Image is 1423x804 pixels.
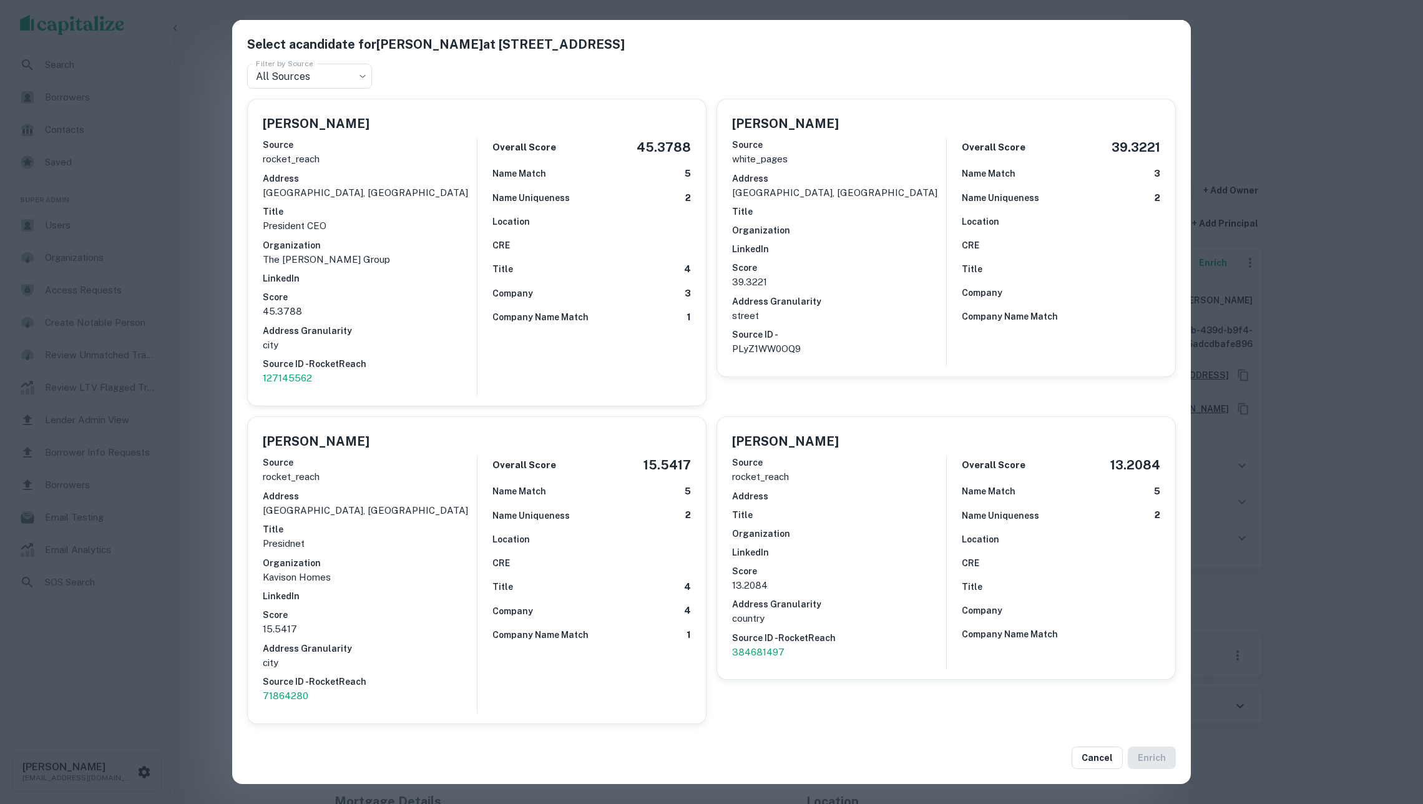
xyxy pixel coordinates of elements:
h6: Name Match [962,167,1015,180]
h6: Address Granularity [263,324,477,338]
iframe: Chat Widget [1361,704,1423,764]
h6: CRE [492,238,510,252]
p: The [PERSON_NAME] Group [263,252,477,267]
h6: Name Uniqueness [962,191,1039,205]
h6: 5 [1154,484,1160,499]
div: All Sources [247,64,372,89]
h6: 5 [685,484,691,499]
h6: 2 [685,508,691,522]
h6: Company [962,286,1002,300]
h6: 2 [1155,508,1160,522]
h6: 1 [687,310,691,325]
h6: Company Name Match [962,627,1058,641]
label: Filter by Source [256,58,313,69]
h6: Company Name Match [492,628,589,642]
p: rocket_reach [263,469,477,484]
p: Kavison Homes [263,570,477,585]
h6: Address Granularity [732,597,946,611]
h6: Organization [263,556,477,570]
h6: Name Uniqueness [962,509,1039,522]
h6: Overall Score [492,140,556,155]
h6: Title [492,262,513,276]
h6: Name Match [492,167,546,180]
p: street [732,308,946,323]
h6: 3 [1154,167,1160,181]
h6: Location [962,215,999,228]
h5: 39.3221 [1112,138,1160,157]
h6: Address Granularity [263,642,477,655]
h5: [PERSON_NAME] [732,432,839,451]
h6: Name Uniqueness [492,509,570,522]
h6: Organization [732,223,946,237]
h6: Title [732,205,946,218]
h5: [PERSON_NAME] [263,114,369,133]
h6: Address Granularity [732,295,946,308]
h6: Name Match [962,484,1015,498]
h6: Title [263,205,477,218]
p: PLyZ1WW0OQ9 [732,341,946,356]
h6: 4 [684,604,691,618]
h6: LinkedIn [263,589,477,603]
h6: Location [492,532,530,546]
p: 13.2084 [732,578,946,593]
h6: Company [962,604,1002,617]
h6: Score [732,564,946,578]
a: 127145562 [263,371,477,386]
h6: LinkedIn [732,242,946,256]
p: 39.3221 [732,275,946,290]
p: city [263,655,477,670]
h5: 13.2084 [1110,456,1160,474]
h6: Title [962,580,982,594]
h6: Address [732,172,946,185]
h6: LinkedIn [732,546,946,559]
h6: Title [263,522,477,536]
h5: 45.3788 [637,138,691,157]
p: President CEO [263,218,477,233]
h6: Score [263,608,477,622]
h6: Company Name Match [492,310,589,324]
p: rocket_reach [732,469,946,484]
h5: [PERSON_NAME] [263,432,369,451]
h6: Name Match [492,484,546,498]
h6: CRE [962,556,979,570]
h6: Address [263,172,477,185]
h6: 2 [685,191,691,205]
h6: Source ID - RocketReach [263,675,477,689]
h6: Overall Score [962,140,1025,155]
button: Cancel [1072,747,1123,769]
h6: Source [732,138,946,152]
h6: Source ID - RocketReach [732,631,946,645]
h6: Company [492,604,533,618]
p: 15.5417 [263,622,477,637]
h6: Score [263,290,477,304]
p: rocket_reach [263,152,477,167]
h6: Address [732,489,946,503]
h6: 3 [685,287,691,301]
p: country [732,611,946,626]
p: white_pages [732,152,946,167]
h6: LinkedIn [263,272,477,285]
h6: Organization [732,527,946,541]
h6: Source [732,456,946,469]
a: 71864280 [263,689,477,703]
h6: Score [732,261,946,275]
h6: CRE [962,238,979,252]
p: city [263,338,477,353]
h6: 1 [687,628,691,642]
h6: 4 [684,580,691,594]
h5: [PERSON_NAME] [732,114,839,133]
h5: Select a candidate for [PERSON_NAME] at [STREET_ADDRESS] [247,35,1176,54]
h6: Source [263,456,477,469]
a: 384681497 [732,645,946,660]
h6: Source ID - RocketReach [263,357,477,371]
h6: CRE [492,556,510,570]
h6: Title [732,508,946,522]
h6: Company Name Match [962,310,1058,323]
h6: Location [492,215,530,228]
h6: Company [492,287,533,300]
h6: Source [263,138,477,152]
p: Presidnet [263,536,477,551]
